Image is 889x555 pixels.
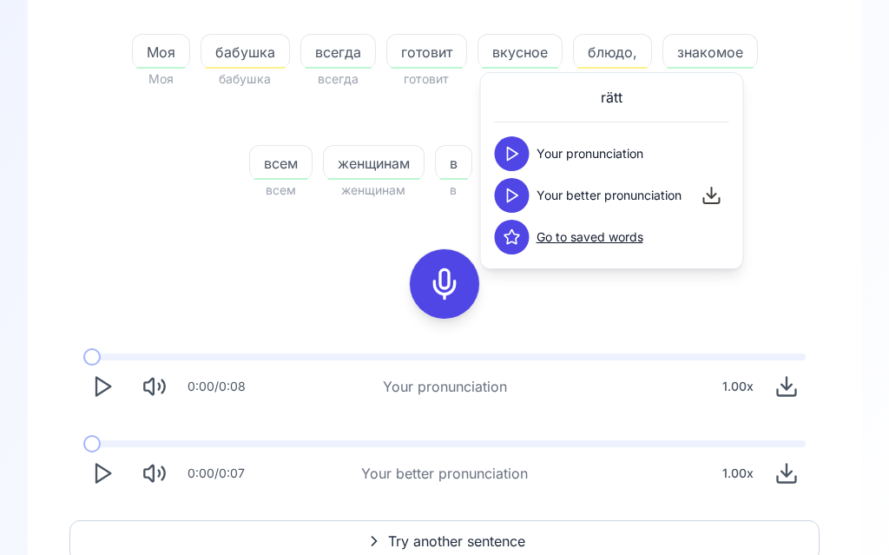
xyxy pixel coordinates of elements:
span: всегда [300,69,376,90]
div: 1.00 x [715,370,761,405]
button: всем [249,146,313,181]
span: готовит [386,69,467,90]
span: бабушка [201,69,290,90]
button: Download audio [767,368,806,406]
a: Go to saved words [537,229,643,247]
span: вкусное [478,43,562,63]
span: Try another sentence [388,532,525,552]
span: в [436,154,471,175]
span: готовит [387,43,466,63]
span: блюдо, [574,43,651,63]
span: знакомое [662,69,758,90]
button: Play [83,368,122,406]
span: всегда [301,43,375,63]
span: женщинам [324,154,424,175]
span: всем [249,181,313,202]
div: Your pronunciation [383,377,507,398]
span: блюдо, [573,69,652,90]
button: бабушка [201,35,290,69]
span: rätt [601,88,622,109]
button: Download audio [767,455,806,493]
span: в [435,181,472,202]
button: в [435,146,472,181]
div: 0:00 / 0:08 [188,379,246,396]
span: Your better pronunciation [537,188,682,205]
span: вкусное [477,69,563,90]
button: всегда [300,35,376,69]
button: Play [83,455,122,493]
button: Mute [135,455,174,493]
button: вкусное [477,35,563,69]
button: блюдо, [573,35,652,69]
span: знакомое [663,43,757,63]
button: женщинам [323,146,425,181]
div: Your better pronunciation [361,464,528,485]
span: Моя [133,43,189,63]
button: Mute [135,368,174,406]
span: всем [250,154,312,175]
span: Моя [132,69,190,90]
button: готовит [386,35,467,69]
div: 0:00 / 0:07 [188,466,245,483]
button: Моя [132,35,190,69]
span: женщинам [323,181,425,202]
span: Your pronunciation [537,146,643,163]
span: бабушка [201,43,289,63]
div: 1.00 x [715,457,761,492]
button: знакомое [662,35,758,69]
